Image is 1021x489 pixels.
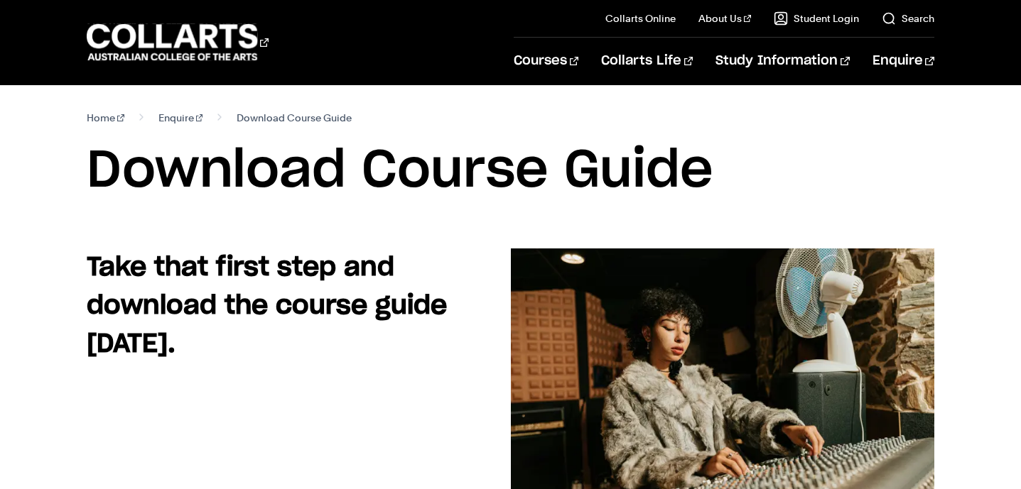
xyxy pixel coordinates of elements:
[514,38,578,84] a: Courses
[715,38,849,84] a: Study Information
[87,255,447,357] strong: Take that first step and download the course guide [DATE].
[87,108,124,128] a: Home
[87,139,934,203] h1: Download Course Guide
[605,11,676,26] a: Collarts Online
[237,108,352,128] span: Download Course Guide
[698,11,751,26] a: About Us
[873,38,934,84] a: Enquire
[774,11,859,26] a: Student Login
[882,11,934,26] a: Search
[601,38,693,84] a: Collarts Life
[87,22,269,62] div: Go to homepage
[158,108,203,128] a: Enquire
